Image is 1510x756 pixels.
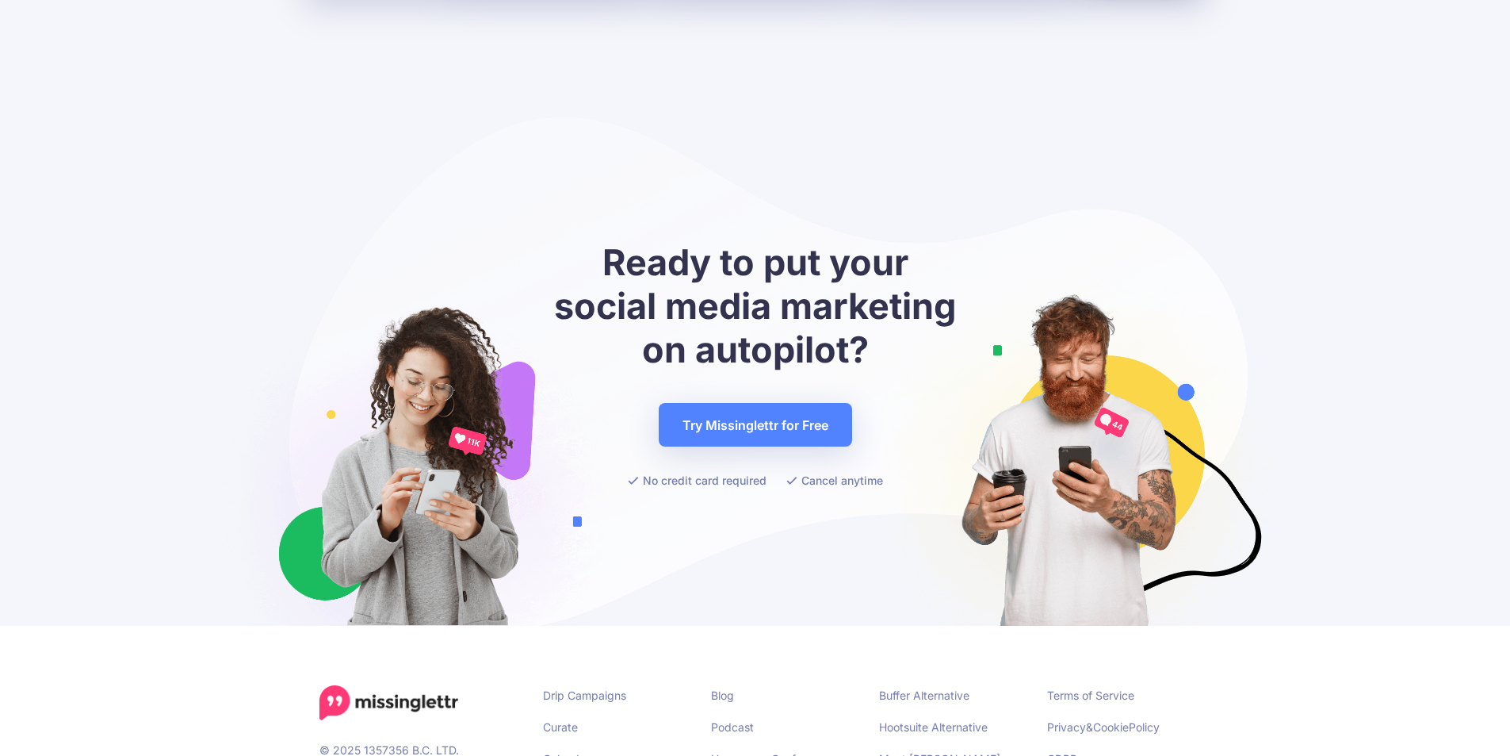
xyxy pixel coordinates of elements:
[543,720,578,734] a: Curate
[1047,717,1191,737] li: & Policy
[1093,720,1129,734] a: Cookie
[1047,689,1134,702] a: Terms of Service
[1047,720,1086,734] a: Privacy
[659,403,852,447] a: Try Missinglettr for Free
[549,240,961,371] h2: Ready to put your social media marketing on autopilot?
[879,720,988,734] a: Hootsuite Alternative
[879,689,969,702] a: Buffer Alternative
[628,470,766,490] li: No credit card required
[786,470,883,490] li: Cancel anytime
[543,689,626,702] a: Drip Campaigns
[711,689,734,702] a: Blog
[711,720,754,734] a: Podcast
